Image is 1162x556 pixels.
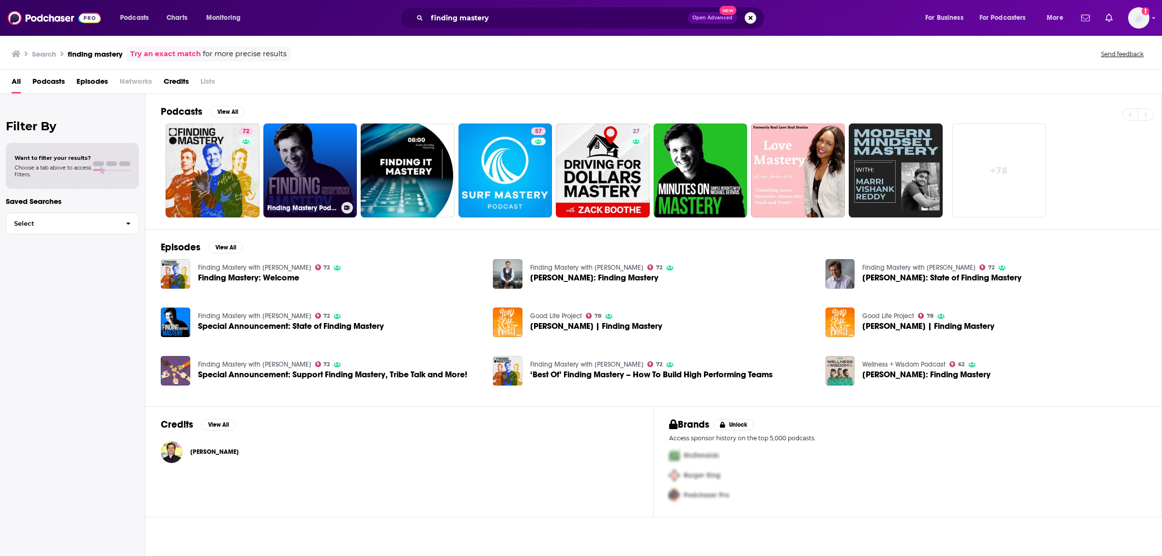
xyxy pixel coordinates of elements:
span: Podchaser Pro [684,491,729,499]
img: Michael Gervais: Finding Mastery [826,356,855,386]
span: [PERSON_NAME]: Finding Mastery [530,274,658,282]
button: Unlock [713,419,754,431]
span: 72 [656,265,662,270]
button: open menu [918,10,976,26]
span: 72 [243,127,249,137]
a: 57 [531,127,546,135]
a: Finding Mastery with Dr. Michael Gervais [198,263,311,272]
span: ‘Best Of’ Finding Mastery – How To Build High Performing Teams [530,371,773,379]
h2: Filter By [6,119,139,133]
span: 72 [323,265,330,270]
a: 78 [918,313,933,319]
h2: Episodes [161,241,200,253]
img: First Pro Logo [665,446,684,465]
span: Episodes [76,74,108,93]
img: Michael Gervais | Finding Mastery [826,308,855,337]
a: Michael Gervais [190,448,239,456]
div: Search podcasts, credits, & more... [410,7,774,29]
h2: Brands [669,418,709,431]
h3: Finding Mastery Podcast [267,204,337,212]
span: 62 [958,362,964,367]
a: 72 [166,124,260,217]
a: Special Announcement: State of Finding Mastery [198,322,384,330]
a: Good Life Project [530,312,582,320]
a: Michael Gervais: State of Finding Mastery [862,274,1022,282]
span: Logged in as nicole.koremenos [1128,7,1149,29]
a: Podchaser - Follow, Share and Rate Podcasts [8,9,101,27]
span: 72 [988,265,994,270]
a: Finding Mastery with Dr. Michael Gervais [198,360,311,369]
span: 72 [323,314,330,318]
button: Send feedback [1098,50,1147,58]
img: Special Announcement: State of Finding Mastery [161,308,190,337]
button: open menu [113,10,161,26]
span: For Business [925,11,963,25]
a: 27 [629,127,643,135]
p: Access sponsor history on the top 5,000 podcasts. [669,434,1146,442]
a: Finding Mastery with Dr. Michael Gervais [198,312,311,320]
a: 27 [556,124,650,217]
h3: finding mastery [68,49,122,59]
a: Michael Gervais | Finding Mastery [530,322,662,330]
span: [PERSON_NAME]: State of Finding Mastery [862,274,1022,282]
a: Try an exact match [130,48,201,60]
a: CreditsView All [161,418,236,431]
a: Finding Mastery with Dr. Michael Gervais [862,263,976,272]
span: 57 [535,127,542,137]
img: Third Pro Logo [665,485,684,505]
span: Podcasts [120,11,149,25]
img: Michael Gervais: State of Finding Mastery [826,259,855,289]
a: Michael Gervais: Finding Mastery [862,371,991,379]
button: Show profile menu [1128,7,1149,29]
a: Special Announcement: Support Finding Mastery, Tribe Talk and More! [161,356,190,386]
span: Networks [120,74,152,93]
span: [PERSON_NAME] | Finding Mastery [862,322,994,330]
a: Podcasts [32,74,65,93]
a: 78 [586,313,601,319]
img: Second Pro Logo [665,465,684,485]
a: 72 [239,127,253,135]
span: 72 [323,362,330,367]
button: Open AdvancedNew [688,12,737,24]
img: Michael Gervais: Finding Mastery [493,259,522,289]
h2: Podcasts [161,106,202,118]
a: +78 [952,124,1046,217]
a: 57 [459,124,552,217]
span: 78 [595,314,601,318]
a: PodcastsView All [161,106,245,118]
a: 72 [979,264,994,270]
span: Select [6,220,118,227]
img: Michael Gervais [161,441,183,463]
span: More [1047,11,1063,25]
a: Finding Mastery: Welcome [161,259,190,289]
button: View All [210,106,245,118]
img: Michael Gervais | Finding Mastery [493,308,522,337]
span: Choose a tab above to access filters. [15,164,91,178]
a: Special Announcement: Support Finding Mastery, Tribe Talk and More! [198,371,467,379]
a: All [12,74,21,93]
img: User Profile [1128,7,1149,29]
a: EpisodesView All [161,241,243,253]
button: Michael GervaisMichael Gervais [161,436,638,467]
span: 78 [927,314,933,318]
span: [PERSON_NAME]: Finding Mastery [862,371,991,379]
button: Select [6,213,139,234]
input: Search podcasts, credits, & more... [427,10,688,26]
span: 27 [633,127,640,137]
a: 72 [647,264,662,270]
a: Finding Mastery with Dr. Michael Gervais [530,263,643,272]
a: Michael Gervais: Finding Mastery [530,274,658,282]
a: Finding Mastery: Welcome [198,274,299,282]
button: open menu [199,10,253,26]
a: 72 [315,313,330,319]
span: Lists [200,74,215,93]
button: View All [201,419,236,431]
